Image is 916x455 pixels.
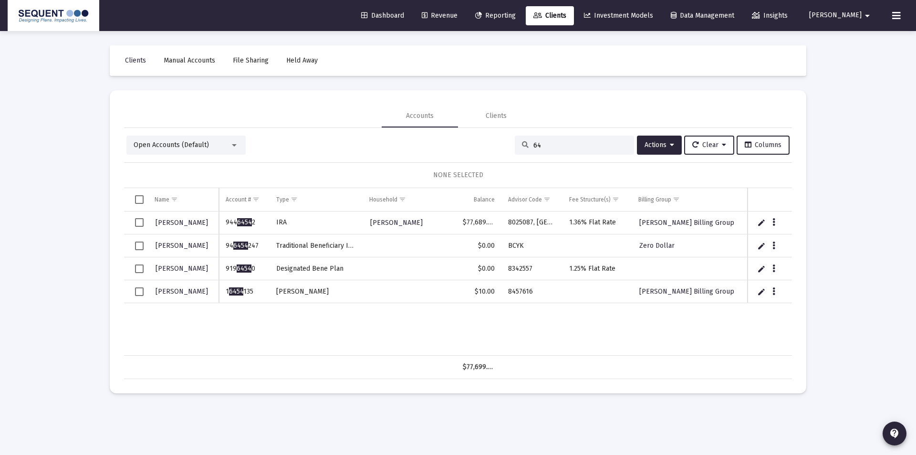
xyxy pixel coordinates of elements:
[562,188,632,211] td: Column Fee Structure(s)
[125,56,146,64] span: Clients
[270,280,363,303] td: [PERSON_NAME]
[399,196,406,203] span: Show filter options for column 'Household'
[117,51,154,70] a: Clients
[270,234,363,257] td: Traditional Beneficiary IRA
[638,239,676,253] a: Zero Dollar
[757,265,766,273] a: Edit
[291,196,298,203] span: Show filter options for column 'Type'
[155,196,169,203] div: Name
[369,216,424,230] a: [PERSON_NAME]
[744,6,795,25] a: Insights
[533,141,627,149] input: Search
[135,287,144,296] div: Select row
[270,188,363,211] td: Column Type
[798,6,885,25] button: [PERSON_NAME]
[456,212,501,234] td: $77,689.87
[156,287,208,296] span: [PERSON_NAME]
[663,6,742,25] a: Data Management
[639,242,675,250] span: Zero Dollar
[757,218,766,227] a: Edit
[369,196,397,203] div: Household
[422,11,458,20] span: Revenue
[638,216,735,230] a: [PERSON_NAME] Billing Group
[737,136,790,155] button: Columns
[237,218,252,226] span: 6454
[501,280,562,303] td: 8457616
[673,196,680,203] span: Show filter options for column 'Billing Group'
[124,188,792,379] div: Data grid
[486,111,507,121] div: Clients
[637,136,682,155] button: Actions
[501,188,562,211] td: Column Advisor Code
[645,141,674,149] span: Actions
[468,6,523,25] a: Reporting
[219,257,270,280] td: 919 0
[370,219,423,227] span: [PERSON_NAME]
[155,262,209,275] a: [PERSON_NAME]
[639,287,734,296] span: [PERSON_NAME] Billing Group
[132,170,784,180] div: NONE SELECTED
[219,212,270,234] td: 944 2
[809,11,862,20] span: [PERSON_NAME]
[584,11,653,20] span: Investment Models
[363,188,456,211] td: Column Household
[757,242,766,250] a: Edit
[463,362,495,372] div: $77,699.87
[562,257,632,280] td: 1.25% Flat Rate
[639,219,734,227] span: [PERSON_NAME] Billing Group
[526,6,574,25] a: Clients
[638,285,735,298] a: [PERSON_NAME] Billing Group
[219,188,270,211] td: Column Account #
[135,242,144,250] div: Select row
[684,136,734,155] button: Clear
[406,111,434,121] div: Accounts
[862,6,873,25] mat-icon: arrow_drop_down
[638,196,671,203] div: Billing Group
[135,218,144,227] div: Select row
[225,51,276,70] a: File Sharing
[155,216,209,230] a: [PERSON_NAME]
[164,56,215,64] span: Manual Accounts
[576,6,661,25] a: Investment Models
[270,257,363,280] td: Designated Bene Plan
[501,257,562,280] td: 8342557
[456,257,501,280] td: $0.00
[456,234,501,257] td: $0.00
[156,265,208,273] span: [PERSON_NAME]
[361,11,404,20] span: Dashboard
[745,141,781,149] span: Columns
[219,234,270,257] td: 94 247
[279,51,325,70] a: Held Away
[134,141,209,149] span: Open Accounts (Default)
[237,265,251,273] span: 6454
[219,280,270,303] td: 1 135
[456,280,501,303] td: $10.00
[148,188,219,211] td: Column Name
[233,242,248,250] span: 6454
[475,11,516,20] span: Reporting
[155,239,209,253] a: [PERSON_NAME]
[286,56,318,64] span: Held Away
[226,196,251,203] div: Account #
[501,212,562,234] td: 8025087, [GEOGRAPHIC_DATA]
[612,196,619,203] span: Show filter options for column 'Fee Structure(s)'
[533,11,566,20] span: Clients
[562,212,632,234] td: 1.36% Flat Rate
[135,265,144,273] div: Select row
[171,196,178,203] span: Show filter options for column 'Name'
[501,234,562,257] td: BCYK
[414,6,465,25] a: Revenue
[474,196,495,203] div: Balance
[671,11,734,20] span: Data Management
[156,219,208,227] span: [PERSON_NAME]
[276,196,289,203] div: Type
[757,287,766,296] a: Edit
[156,242,208,250] span: [PERSON_NAME]
[252,196,260,203] span: Show filter options for column 'Account #'
[543,196,551,203] span: Show filter options for column 'Advisor Code'
[692,141,726,149] span: Clear
[354,6,412,25] a: Dashboard
[889,428,900,439] mat-icon: contact_support
[752,11,788,20] span: Insights
[508,196,542,203] div: Advisor Code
